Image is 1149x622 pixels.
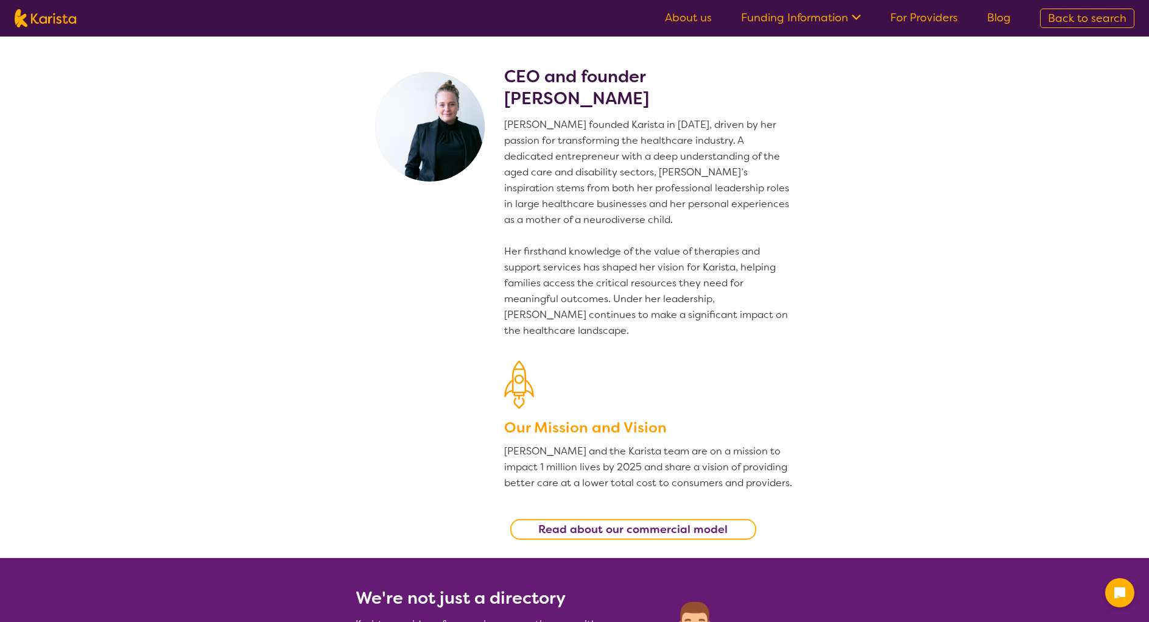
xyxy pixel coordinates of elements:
span: Back to search [1048,11,1126,26]
h3: Our Mission and Vision [504,417,794,439]
a: About us [665,10,712,25]
h2: CEO and founder [PERSON_NAME] [504,66,794,110]
a: For Providers [890,10,958,25]
a: Blog [987,10,1011,25]
img: Karista logo [15,9,76,27]
a: Funding Information [741,10,861,25]
p: [PERSON_NAME] and the Karista team are on a mission to impact 1 million lives by 2025 and share a... [504,444,794,491]
img: Our Mission [504,361,534,409]
h2: We're not just a directory [356,587,609,609]
a: Back to search [1040,9,1134,28]
b: Read about our commercial model [538,522,728,537]
p: [PERSON_NAME] founded Karista in [DATE], driven by her passion for transforming the healthcare in... [504,117,794,339]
